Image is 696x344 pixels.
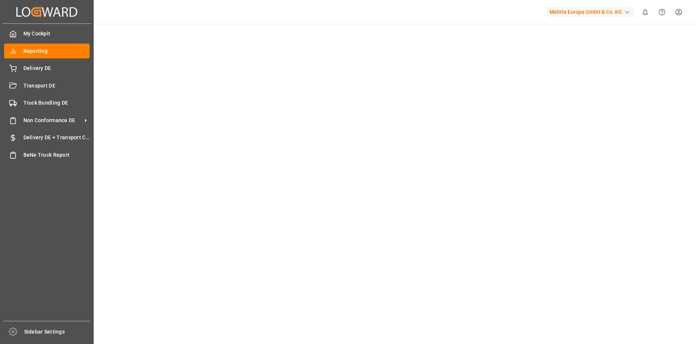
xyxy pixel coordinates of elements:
[4,147,90,162] a: BeNe Truck Report
[4,96,90,110] a: Truck Bundling DE
[23,30,90,38] span: My Cockpit
[23,151,90,159] span: BeNe Truck Report
[23,47,90,55] span: Reporting
[23,134,90,141] span: Delivery DE + Transport Cost
[547,7,634,17] div: Melitta Europa GmbH & Co. KG
[637,4,654,20] button: show 0 new notifications
[4,130,90,145] a: Delivery DE + Transport Cost
[23,117,82,124] span: Non Conformance DE
[23,64,90,72] span: Delivery DE
[24,328,91,336] span: Sidebar Settings
[547,5,637,19] button: Melitta Europa GmbH & Co. KG
[4,61,90,76] a: Delivery DE
[4,78,90,93] a: Transport DE
[654,4,670,20] button: Help Center
[4,26,90,41] a: My Cockpit
[23,99,90,107] span: Truck Bundling DE
[4,44,90,58] a: Reporting
[23,82,90,90] span: Transport DE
